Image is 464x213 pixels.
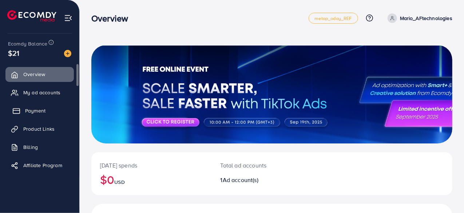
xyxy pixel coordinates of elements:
[91,13,134,24] h3: Overview
[23,71,45,78] span: Overview
[315,16,352,21] span: metap_oday_REF
[23,89,60,96] span: My ad accounts
[114,178,124,186] span: USD
[8,48,19,58] span: $21
[223,176,258,184] span: Ad account(s)
[23,125,55,133] span: Product Links
[23,162,62,169] span: Affiliate Program
[100,173,203,186] h2: $0
[7,10,56,21] img: logo
[5,67,74,82] a: Overview
[221,161,293,170] p: Total ad accounts
[8,40,47,47] span: Ecomdy Balance
[221,177,293,184] h2: 1
[5,122,74,136] a: Product Links
[5,85,74,100] a: My ad accounts
[23,143,38,151] span: Billing
[5,158,74,173] a: Affiliate Program
[5,103,74,118] a: Payment
[400,14,452,23] p: Mario_AFtechnologies
[25,107,45,114] span: Payment
[385,13,452,23] a: Mario_AFtechnologies
[309,13,358,24] a: metap_oday_REF
[100,161,203,170] p: [DATE] spends
[5,140,74,154] a: Billing
[64,50,71,57] img: image
[64,14,72,22] img: menu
